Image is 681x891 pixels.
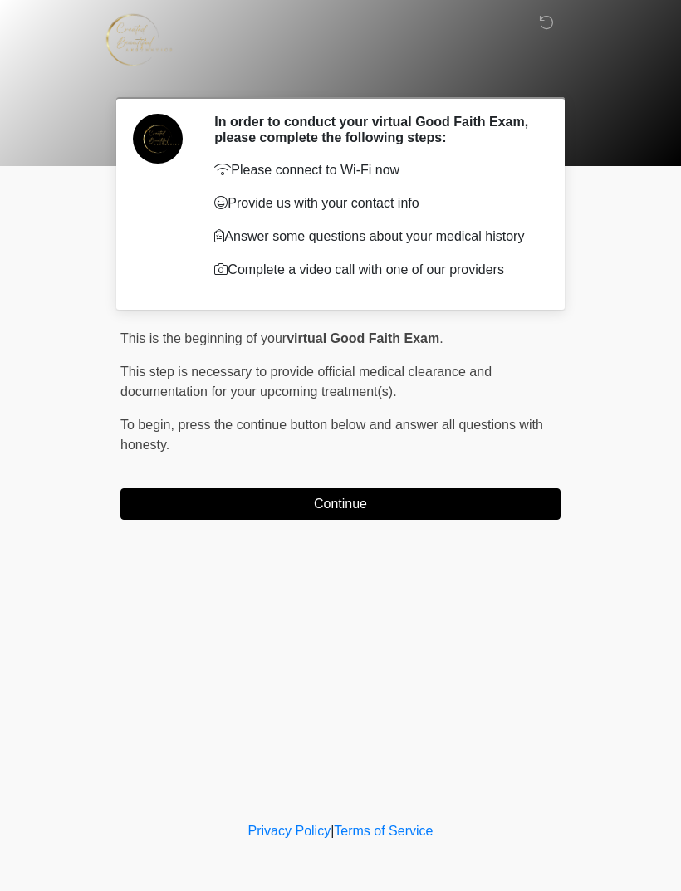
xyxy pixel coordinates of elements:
strong: virtual Good Faith Exam [287,331,439,345]
a: | [331,824,334,838]
img: Agent Avatar [133,114,183,164]
span: This is the beginning of your [120,331,287,345]
span: press the continue button below and answer all questions with honesty. [120,418,543,452]
h2: In order to conduct your virtual Good Faith Exam, please complete the following steps: [214,114,536,145]
button: Continue [120,488,561,520]
p: Complete a video call with one of our providers [214,260,536,280]
img: Created Beautiful Aesthetics Logo [104,12,174,66]
a: Terms of Service [334,824,433,838]
span: To begin, [120,418,178,432]
p: Provide us with your contact info [214,193,536,213]
span: This step is necessary to provide official medical clearance and documentation for your upcoming ... [120,365,492,399]
span: . [439,331,443,345]
p: Please connect to Wi-Fi now [214,160,536,180]
p: Answer some questions about your medical history [214,227,536,247]
a: Privacy Policy [248,824,331,838]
